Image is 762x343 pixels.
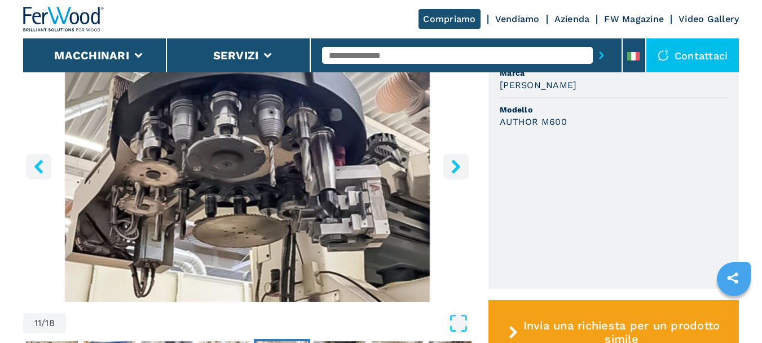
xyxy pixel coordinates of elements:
span: 18 [45,319,55,328]
span: Marca [500,67,728,79]
a: sharethis [719,264,747,292]
img: Centro di lavoro a 5 assi MORBIDELLI AUTHOR M600 [23,28,472,302]
button: right-button [443,154,469,179]
a: FW Magazine [604,14,664,24]
a: Compriamo [419,9,480,29]
div: Contattaci [646,38,739,72]
iframe: Chat [714,292,754,335]
button: Open Fullscreen [69,313,469,333]
button: Servizi [213,49,259,62]
h3: [PERSON_NAME] [500,79,576,92]
a: Azienda [554,14,590,24]
img: Ferwood [23,7,104,32]
img: Contattaci [658,50,669,61]
a: Video Gallery [679,14,739,24]
div: Go to Slide 11 [23,28,472,302]
button: submit-button [593,42,610,68]
a: Vendiamo [495,14,540,24]
span: Modello [500,104,728,115]
span: 11 [34,319,42,328]
button: left-button [26,154,51,179]
button: Macchinari [54,49,129,62]
h3: AUTHOR M600 [500,115,567,128]
span: / [41,319,45,328]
